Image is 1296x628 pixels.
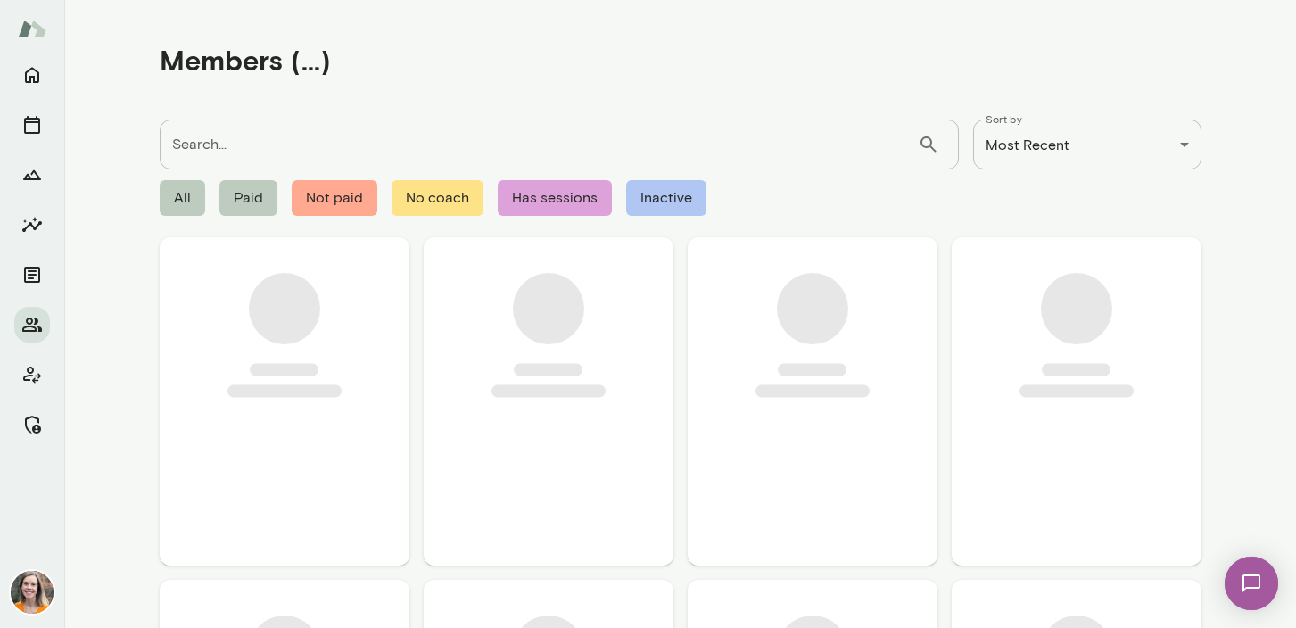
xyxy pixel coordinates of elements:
button: Members [14,307,50,343]
label: Sort by [986,112,1022,127]
div: Most Recent [973,120,1201,169]
span: Not paid [292,180,377,216]
span: No coach [392,180,483,216]
button: Manage [14,407,50,442]
h4: Members (...) [160,43,331,77]
button: Growth Plan [14,157,50,193]
span: Has sessions [498,180,612,216]
img: Carrie Kelly [11,571,54,614]
button: Client app [14,357,50,392]
span: Inactive [626,180,706,216]
button: Sessions [14,107,50,143]
img: Mento [18,12,46,45]
span: All [160,180,205,216]
button: Home [14,57,50,93]
span: Paid [219,180,277,216]
button: Insights [14,207,50,243]
button: Documents [14,257,50,293]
